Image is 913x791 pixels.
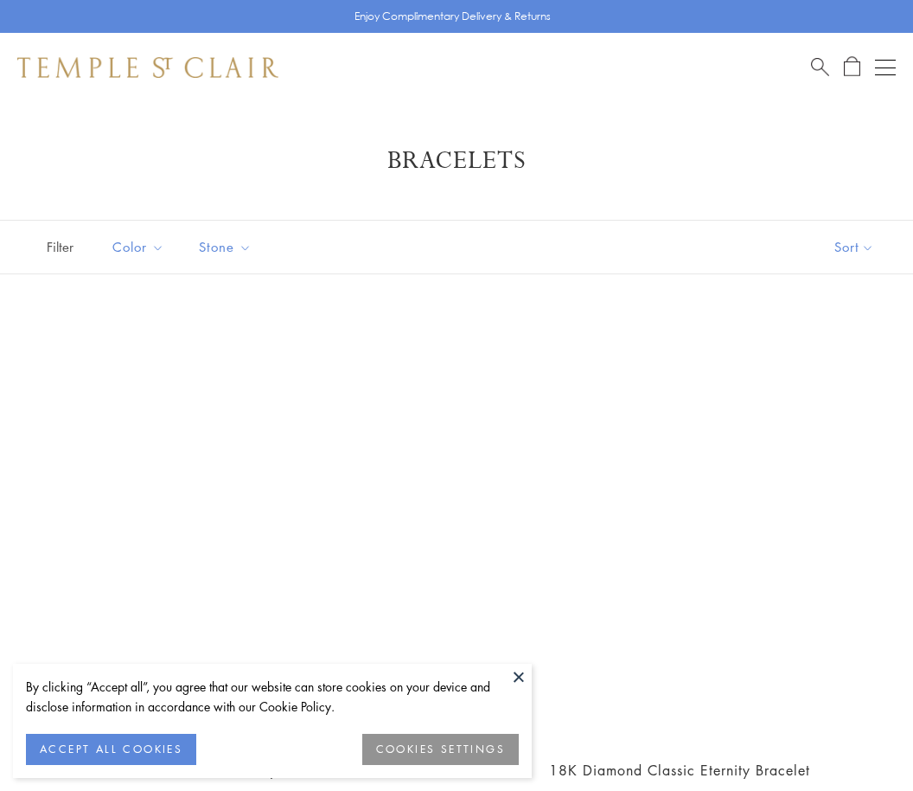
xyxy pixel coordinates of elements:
span: Stone [190,236,265,258]
button: Open navigation [875,57,896,78]
img: Temple St. Clair [17,57,278,78]
span: Color [104,236,177,258]
button: ACCEPT ALL COOKIES [26,734,196,765]
a: 18K Diamond Classic Eternity Bracelet [467,318,892,743]
button: Stone [186,228,265,267]
p: Enjoy Complimentary Delivery & Returns [354,8,551,25]
h1: Bracelets [43,145,870,177]
button: Color [99,228,177,267]
a: 18K Rainbow Eternity Bracelet [131,761,337,780]
a: 18K Diamond Classic Eternity Bracelet [549,761,810,780]
button: COOKIES SETTINGS [362,734,519,765]
a: Search [811,56,829,78]
button: Show sort by [795,221,913,273]
a: 18K Rainbow Eternity Bracelet [21,318,446,743]
a: Open Shopping Bag [844,56,860,78]
div: By clicking “Accept all”, you agree that our website can store cookies on your device and disclos... [26,677,519,717]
